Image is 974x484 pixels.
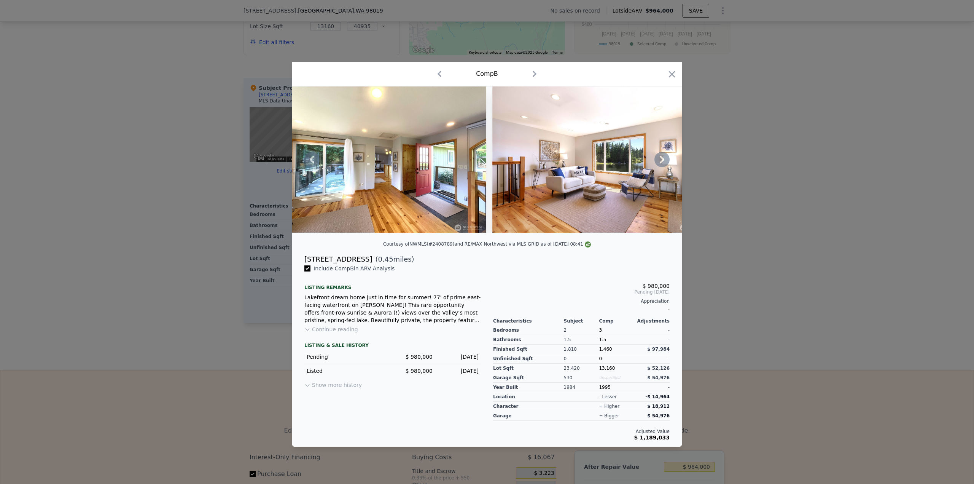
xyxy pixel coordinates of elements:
[585,241,591,248] img: NWMLS Logo
[493,392,564,402] div: location
[406,368,433,374] span: $ 980,000
[406,354,433,360] span: $ 980,000
[304,294,481,324] div: Lakefront dream home just in time for summer! 77' of prime east-facing waterfront on [PERSON_NAME...
[307,367,387,375] div: Listed
[634,383,670,392] div: -
[647,366,670,371] span: $ 52,126
[647,413,670,419] span: $ 54,976
[643,283,670,289] span: $ 980,000
[372,254,414,265] span: ( miles)
[493,364,564,373] div: Lot Sqft
[304,378,362,389] button: Show more history
[304,326,358,333] button: Continue reading
[493,318,564,324] div: Characteristics
[564,354,599,364] div: 0
[645,394,670,399] span: -$ 14,964
[304,278,481,291] div: Listing remarks
[493,402,564,411] div: character
[304,254,372,265] div: [STREET_ADDRESS]
[493,428,670,434] div: Adjusted Value
[564,373,599,383] div: 530
[564,335,599,345] div: 1.5
[493,335,564,345] div: Bathrooms
[599,403,619,409] div: + higher
[634,354,670,364] div: -
[307,353,387,361] div: Pending
[493,326,564,335] div: Bedrooms
[599,356,602,361] span: 0
[599,318,634,324] div: Comp
[647,404,670,409] span: $ 18,912
[599,373,634,383] div: Unspecified
[493,373,564,383] div: Garage Sqft
[647,375,670,380] span: $ 54,976
[310,265,398,272] span: Include Comp B in ARV Analysis
[634,318,670,324] div: Adjustments
[378,255,393,263] span: 0.45
[564,318,599,324] div: Subject
[493,298,670,304] div: Appreciation
[492,86,711,233] img: Property Img
[493,289,670,295] span: Pending [DATE]
[493,411,564,421] div: garage
[647,347,670,352] span: $ 97,984
[599,383,634,392] div: 1995
[599,327,602,333] span: 3
[564,383,599,392] div: 1984
[599,394,617,400] div: - lesser
[493,345,564,354] div: Finished Sqft
[439,367,479,375] div: [DATE]
[599,366,615,371] span: 13,160
[493,304,670,315] div: -
[439,353,479,361] div: [DATE]
[599,335,634,345] div: 1.5
[493,383,564,392] div: Year Built
[476,69,498,78] div: Comp B
[291,86,486,233] img: Property Img
[564,345,599,354] div: 1,810
[634,326,670,335] div: -
[599,347,612,352] span: 1,460
[634,335,670,345] div: -
[564,326,599,335] div: 2
[383,241,591,247] div: Courtesy of NWMLS (#2408789) and RE/MAX Northwest via MLS GRID as of [DATE] 08:41
[599,413,619,419] div: + bigger
[634,434,670,441] span: $ 1,189,033
[564,364,599,373] div: 23,420
[493,354,564,364] div: Unfinished Sqft
[304,342,481,350] div: LISTING & SALE HISTORY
